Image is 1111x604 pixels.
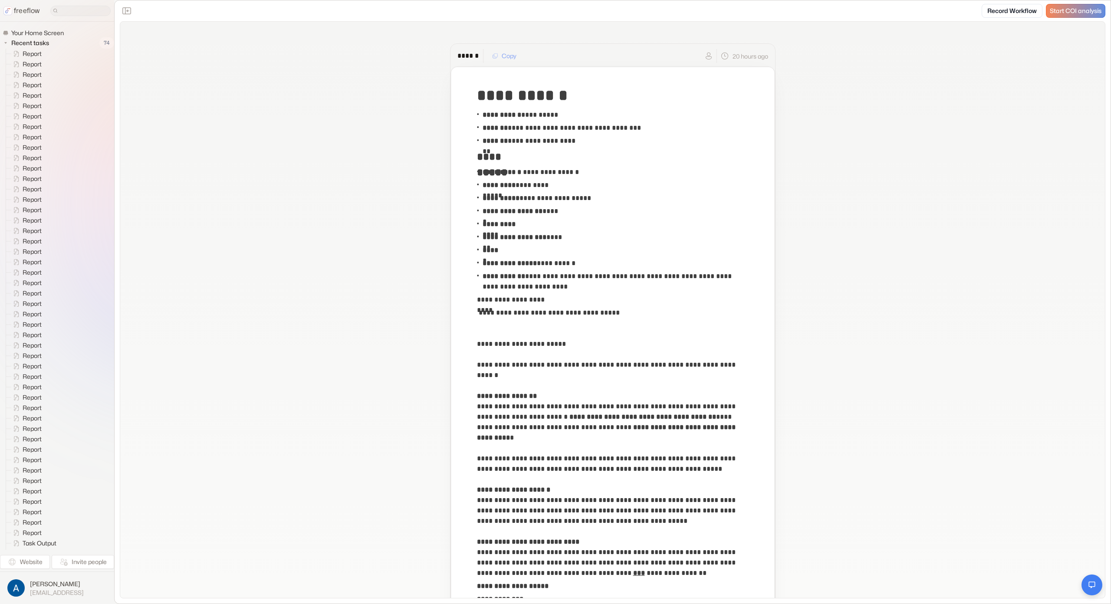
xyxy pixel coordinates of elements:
span: Report [21,81,44,89]
span: Report [21,393,44,402]
a: Report [6,121,45,132]
a: Report [6,455,45,465]
a: Report [6,434,45,444]
span: Report [21,518,44,527]
a: Report [6,413,45,423]
a: Report [6,194,45,205]
a: Report [6,288,45,299]
span: Task Output [21,549,59,558]
a: Record Workflow [982,4,1042,18]
span: Report [21,60,44,69]
span: Report [21,341,44,350]
button: Invite people [52,555,114,569]
span: Report [21,445,44,454]
span: Report [21,497,44,506]
a: Report [6,528,45,538]
a: Report [6,49,45,59]
a: Report [6,90,45,101]
span: Report [21,299,44,308]
a: Report [6,111,45,121]
span: Report [21,174,44,183]
p: 20 hours ago [733,52,768,61]
span: Your Home Screen [10,29,66,37]
p: freeflow [14,6,40,16]
span: Report [21,91,44,100]
button: Open chat [1081,574,1102,595]
a: Report [6,496,45,507]
a: Report [6,361,45,371]
a: Report [6,319,45,330]
a: freeflow [3,6,40,16]
span: Start COI analysis [1050,7,1101,15]
span: Report [21,122,44,131]
span: Report [21,206,44,214]
span: Recent tasks [10,39,52,47]
span: 74 [99,37,114,49]
button: Close the sidebar [120,4,134,18]
span: Report [21,143,44,152]
span: Report [21,49,44,58]
span: [PERSON_NAME] [30,580,84,588]
a: Task Output [6,548,60,559]
span: Report [21,279,44,287]
a: Report [6,153,45,163]
span: Report [21,247,44,256]
a: Report [6,371,45,382]
span: Report [21,362,44,371]
a: Report [6,382,45,392]
a: Report [6,69,45,80]
span: Report [21,102,44,110]
span: Report [21,216,44,225]
span: Report [21,487,44,496]
a: Report [6,351,45,361]
span: Report [21,404,44,412]
span: Report [21,154,44,162]
a: Report [6,205,45,215]
a: Report [6,163,45,174]
span: Report [21,414,44,423]
a: Report [6,80,45,90]
span: Report [21,185,44,194]
span: Report [21,258,44,266]
span: Report [21,320,44,329]
a: Report [6,278,45,288]
button: Copy [487,49,522,63]
a: Report [6,486,45,496]
a: Report [6,507,45,517]
a: Report [6,444,45,455]
span: Task Output [21,539,59,548]
span: Report [21,237,44,246]
a: Task Output [6,538,60,548]
a: Report [6,392,45,403]
a: Report [6,101,45,111]
span: Report [21,528,44,537]
span: Report [21,226,44,235]
a: Report [6,309,45,319]
span: Report [21,476,44,485]
span: Report [21,351,44,360]
span: Report [21,133,44,141]
span: Report [21,383,44,391]
a: Report [6,215,45,226]
a: Report [6,59,45,69]
span: Report [21,331,44,339]
span: Report [21,424,44,433]
span: Report [21,456,44,464]
span: [EMAIL_ADDRESS] [30,589,84,597]
a: Report [6,184,45,194]
a: Report [6,142,45,153]
a: Report [6,174,45,184]
a: Report [6,246,45,257]
a: Report [6,236,45,246]
span: Report [21,372,44,381]
a: Report [6,340,45,351]
a: Report [6,423,45,434]
button: [PERSON_NAME][EMAIL_ADDRESS] [5,577,109,599]
a: Report [6,299,45,309]
span: Report [21,435,44,443]
span: Report [21,268,44,277]
a: Report [6,476,45,486]
a: Report [6,330,45,340]
span: Report [21,310,44,318]
span: Report [21,112,44,121]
